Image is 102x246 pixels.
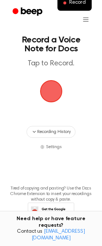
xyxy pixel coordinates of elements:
button: Settings [40,144,62,150]
span: Recording History [37,129,70,135]
span: Contact us [4,229,98,242]
span: Settings [46,144,62,150]
a: [EMAIL_ADDRESS][DOMAIN_NAME] [32,229,85,241]
h1: Record a Voice Note for Docs [13,35,89,53]
p: Tired of copying and pasting? Use the Docs Chrome Extension to insert your recordings without cop... [6,186,96,202]
button: Open menu [77,11,95,28]
a: Beep [7,5,49,19]
button: Recording History [27,126,75,138]
p: Tap to Record. [13,59,89,68]
img: Beep Logo [40,80,62,102]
